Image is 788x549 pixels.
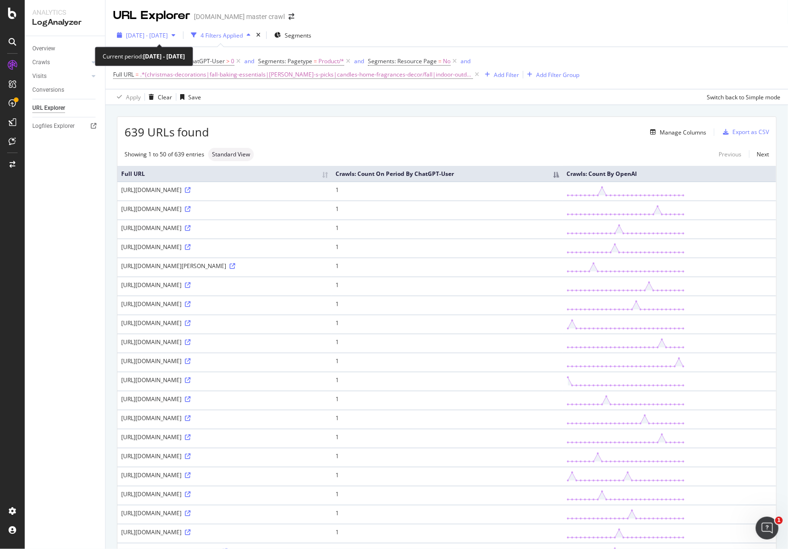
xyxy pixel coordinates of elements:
button: Add Filter Group [523,69,579,80]
div: [URL][DOMAIN_NAME] [121,471,328,479]
div: Crawls [32,58,50,67]
div: [URL][DOMAIN_NAME] [121,281,328,289]
div: [URL][DOMAIN_NAME] [121,376,328,384]
td: 1 [332,391,563,410]
td: 1 [332,448,563,467]
div: URL Explorer [32,103,65,113]
td: 1 [332,505,563,524]
a: URL Explorer [32,103,98,113]
td: 1 [332,296,563,315]
div: Export as CSV [732,128,769,136]
div: [URL][DOMAIN_NAME] [121,319,328,327]
a: Next [749,147,769,161]
th: Crawls: Count By OpenAI [563,166,776,182]
div: 4 Filters Applied [201,31,243,39]
div: arrow-right-arrow-left [288,13,294,20]
button: [DATE] - [DATE] [113,28,179,43]
span: [DATE] - [DATE] [126,31,168,39]
div: and [244,57,254,65]
a: Overview [32,44,98,54]
td: 1 [332,239,563,258]
button: Export as CSV [719,125,769,140]
button: Switch back to Simple mode [703,89,780,105]
div: Save [188,93,201,101]
div: [URL][DOMAIN_NAME] [121,414,328,422]
span: 1 [775,517,783,524]
td: 1 [332,353,563,372]
div: Showing 1 to 50 of 639 entries [125,150,204,158]
span: No [443,55,451,68]
div: [URL][DOMAIN_NAME] [121,490,328,498]
div: [URL][DOMAIN_NAME] [121,433,328,441]
td: 1 [332,524,563,543]
span: .*(christmas-decorations|fall-baking-essentials|[PERSON_NAME]-s-picks|candles-home-fragrances-dec... [140,68,473,81]
div: [URL][DOMAIN_NAME] [121,357,328,365]
td: 1 [332,486,563,505]
div: neutral label [208,148,254,161]
div: and [354,57,364,65]
td: 1 [332,315,563,334]
td: 1 [332,410,563,429]
span: = [438,57,442,65]
span: Segments: Pagetype [258,57,312,65]
div: times [254,30,262,40]
div: Visits [32,71,47,81]
div: [URL][DOMAIN_NAME] [121,224,328,232]
button: Save [176,89,201,105]
div: Switch back to Simple mode [707,93,780,101]
td: 1 [332,201,563,220]
div: [URL][DOMAIN_NAME] [121,243,328,251]
td: 1 [332,429,563,448]
div: Logfiles Explorer [32,121,75,131]
div: URL Explorer [113,8,190,24]
div: [URL][DOMAIN_NAME] [121,509,328,517]
span: 0 [231,55,234,68]
th: Crawls: Count On Period By ChatGPT-User: activate to sort column descending [332,166,563,182]
div: [DOMAIN_NAME] master crawl [194,12,285,21]
div: [URL][DOMAIN_NAME] [121,205,328,213]
a: Visits [32,71,89,81]
span: 639 URLs found [125,124,209,140]
div: [URL][DOMAIN_NAME] [121,186,328,194]
button: and [244,57,254,66]
button: Add Filter [481,69,519,80]
div: [URL][DOMAIN_NAME] [121,452,328,460]
div: [URL][DOMAIN_NAME] [121,300,328,308]
div: [URL][DOMAIN_NAME] [121,528,328,536]
td: 1 [332,182,563,201]
button: Clear [145,89,172,105]
a: Crawls [32,58,89,67]
span: Product/* [318,55,344,68]
td: 1 [332,467,563,486]
td: 1 [332,220,563,239]
span: = [314,57,317,65]
div: Apply [126,93,141,101]
div: Analytics [32,8,97,17]
span: = [135,70,139,78]
td: 1 [332,334,563,353]
button: Segments [270,28,315,43]
button: and [354,57,364,66]
th: Full URL: activate to sort column ascending [117,166,332,182]
div: Add Filter Group [536,71,579,79]
a: Conversions [32,85,98,95]
td: 1 [332,277,563,296]
button: Apply [113,89,141,105]
button: and [461,57,471,66]
span: Standard View [212,152,250,157]
div: [URL][DOMAIN_NAME] [121,395,328,403]
td: 1 [332,372,563,391]
div: [URL][DOMAIN_NAME][PERSON_NAME] [121,262,328,270]
div: and [461,57,471,65]
button: 4 Filters Applied [187,28,254,43]
a: Logfiles Explorer [32,121,98,131]
span: Segments: Resource Page [368,57,437,65]
span: Full URL [113,70,134,78]
div: [URL][DOMAIN_NAME] [121,338,328,346]
button: Manage Columns [646,126,706,138]
div: Manage Columns [660,128,706,136]
span: > [226,57,230,65]
div: Conversions [32,85,64,95]
iframe: Intercom live chat [756,517,778,539]
div: Current period: [103,51,185,62]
